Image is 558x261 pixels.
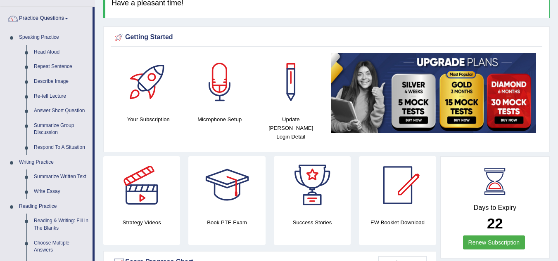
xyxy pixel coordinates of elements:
a: Speaking Practice [15,30,93,45]
h4: Days to Expiry [450,204,540,212]
a: Answer Short Question [30,103,93,118]
a: Summarize Written Text [30,169,93,184]
h4: Microphone Setup [188,115,252,124]
a: Reading & Writing: Fill In The Blanks [30,214,93,235]
a: Read Aloud [30,45,93,60]
a: Reading Practice [15,199,93,214]
b: 22 [487,215,503,231]
img: small5.jpg [331,53,537,133]
h4: Book PTE Exam [188,218,265,227]
h4: Success Stories [274,218,351,227]
a: Describe Image [30,74,93,89]
h4: Your Subscription [117,115,180,124]
a: Practice Questions [0,7,93,28]
a: Choose Multiple Answers [30,236,93,258]
a: Re-tell Lecture [30,89,93,104]
a: Writing Practice [15,155,93,170]
div: Getting Started [113,31,540,44]
a: Repeat Sentence [30,59,93,74]
h4: Strategy Videos [103,218,180,227]
a: Summarize Group Discussion [30,118,93,140]
a: Write Essay [30,184,93,199]
a: Respond To A Situation [30,140,93,155]
h4: EW Booklet Download [359,218,436,227]
a: Renew Subscription [463,235,525,249]
h4: Update [PERSON_NAME] Login Detail [259,115,323,141]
